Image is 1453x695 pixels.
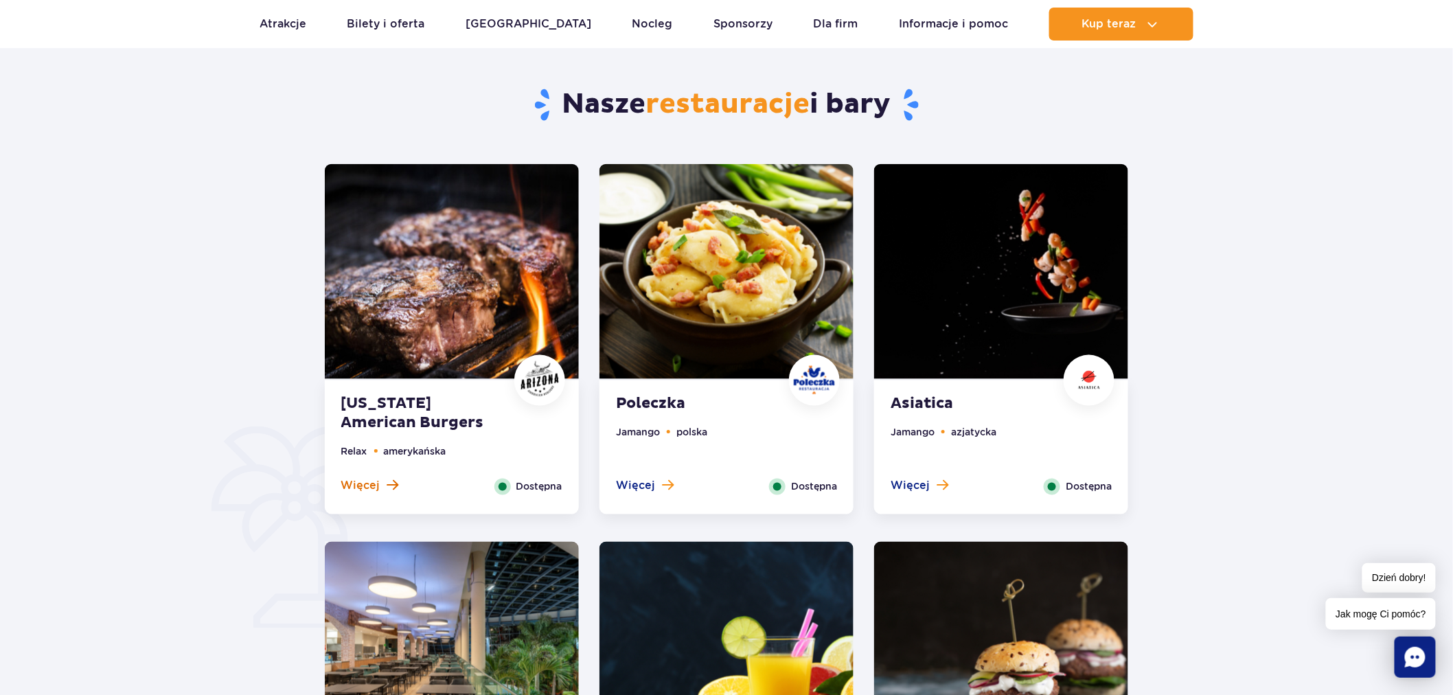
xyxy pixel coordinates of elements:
button: Kup teraz [1049,8,1193,41]
li: Jamango [616,424,660,440]
li: polska [676,424,707,440]
a: Bilety i oferta [347,8,425,41]
a: [GEOGRAPHIC_DATA] [466,8,591,41]
span: Dostępna [516,479,562,494]
li: Jamango [891,424,935,440]
img: Poleczka [599,164,854,379]
span: Dostępna [1066,479,1112,494]
h2: Nasze i bary [325,87,1129,123]
img: Asiatica [874,164,1128,379]
span: Więcej [341,479,380,494]
a: Nocleg [632,8,673,41]
span: Dzień dobry! [1362,563,1436,593]
strong: [US_STATE] American Burgers [341,394,507,433]
span: Więcej [891,479,930,494]
a: Informacje i pomoc [899,8,1008,41]
strong: Asiatica [891,394,1057,413]
img: Poleczka [794,360,835,401]
span: Dostępna [791,479,837,494]
img: Arizona American Burgers [325,164,579,379]
div: Chat [1395,637,1436,678]
span: restauracje [646,87,810,122]
img: Arizona American Burgers [519,360,560,401]
li: amerykańska [384,444,446,459]
button: Więcej [891,479,948,494]
strong: Poleczka [616,394,782,413]
li: Relax [341,444,367,459]
button: Więcej [341,479,399,494]
span: Kup teraz [1082,18,1136,30]
button: Więcej [616,479,674,494]
a: Dla firm [814,8,858,41]
span: Jak mogę Ci pomóc? [1326,598,1436,630]
span: Więcej [616,479,655,494]
li: azjatycka [951,424,996,440]
a: Sponsorzy [713,8,773,41]
a: Atrakcje [260,8,306,41]
img: Asiatica [1068,365,1110,396]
